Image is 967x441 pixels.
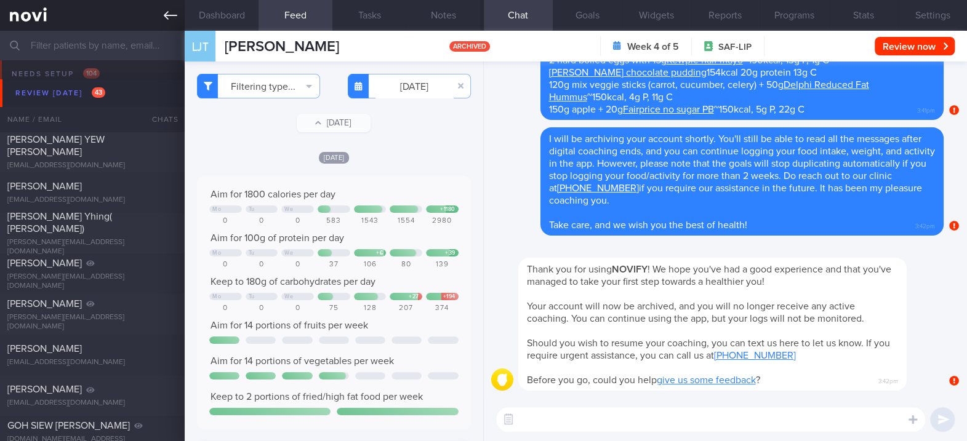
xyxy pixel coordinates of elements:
span: [PERSON_NAME] [7,384,82,394]
div: 80 [390,260,422,269]
span: [PERSON_NAME] [7,299,82,309]
div: 139 [426,260,459,269]
span: 3:41pm [917,103,935,115]
div: 374 [426,304,459,313]
div: [PERSON_NAME][EMAIL_ADDRESS][DOMAIN_NAME] [7,238,177,256]
div: [PERSON_NAME][EMAIL_ADDRESS][DOMAIN_NAME] [7,313,177,332]
div: 106 [354,260,387,269]
div: 37 [318,260,350,269]
span: 120g mix veggie sticks (carrot, cucumber, celery) + 50g ~150kcal, 4g P, 11g C [549,80,869,102]
span: I will be archiving your account shortly. You'll still be able to read all the messages after dig... [549,134,935,205]
span: SAF-LIP [718,41,752,54]
a: [PERSON_NAME] chocolate pudding [549,68,707,77]
button: Review now [875,37,955,55]
a: [PHONE_NUMBER] [557,183,639,193]
span: Aim for 1800 calories per day [211,189,335,199]
div: [EMAIL_ADDRESS][DOMAIN_NAME] [7,196,177,205]
span: Keep to 180g of carbohydrates per day [211,277,375,287]
div: 0 [281,260,314,269]
div: We [284,206,293,213]
span: [PERSON_NAME] [7,344,82,354]
span: Aim for 14 portions of fruits per week [211,320,368,330]
button: [DATE] [297,114,371,132]
a: Fairprice no sugar PB [623,105,714,114]
div: + 1180 [440,206,455,213]
button: Filtering type... [197,74,320,98]
strong: Week 4 of 5 [627,41,679,53]
span: 3:42pm [915,219,935,231]
div: 2980 [426,217,459,226]
span: Before you go, could you help ? [527,375,760,385]
div: 0 [209,217,242,226]
div: 583 [318,217,350,226]
div: Chats [135,107,185,132]
div: 0 [209,304,242,313]
div: LJT [182,23,219,71]
span: Take care, and we wish you the best of health! [549,220,747,230]
div: 0 [246,304,278,313]
div: We [284,293,293,300]
span: [PERSON_NAME] [225,39,339,54]
div: [EMAIL_ADDRESS][DOMAIN_NAME] [7,358,177,367]
div: We [284,250,293,256]
div: 0 [209,260,242,269]
div: [EMAIL_ADDRESS][DOMAIN_NAME] [7,399,177,408]
span: Aim for 100g of protein per day [211,233,344,243]
span: [DATE] [319,152,350,164]
div: Mo [212,206,221,213]
a: give us some feedback [657,375,756,385]
span: [PERSON_NAME] [7,258,82,268]
div: [PERSON_NAME][EMAIL_ADDRESS][DOMAIN_NAME] [7,272,177,291]
span: [PERSON_NAME] YEW [PERSON_NAME] [7,135,105,157]
a: [PHONE_NUMBER] [714,351,796,360]
span: 154kcal 20g protein 13g C [549,68,817,77]
div: [EMAIL_ADDRESS][DOMAIN_NAME] [7,161,177,170]
div: 1543 [354,217,387,226]
div: Review [DATE] [12,85,108,101]
div: Mo [212,293,221,300]
strong: NOVIFY [612,264,648,274]
div: 0 [281,304,314,313]
span: 43 [92,87,105,98]
span: Your account will now be archived, and you will no longer receive any active coaching. You can co... [527,301,864,324]
div: Tu [249,293,255,300]
div: 0 [246,260,278,269]
div: 75 [318,304,350,313]
div: 0 [281,217,314,226]
span: GOH SIEW [PERSON_NAME] [7,421,130,431]
span: Thank you for using ! We hope you've had a good experience and that you've managed to take your f... [527,264,891,287]
div: + 27 [409,293,419,300]
div: + 194 [443,293,455,300]
div: + 6 [376,250,383,256]
span: Aim for 14 portions of vegetables per week [211,356,394,366]
div: + 39 [445,250,455,256]
div: 1554 [390,217,422,226]
div: Mo [212,250,221,256]
div: 207 [390,304,422,313]
div: Tu [249,250,255,256]
span: 150g apple + 20g ~150kcal, 5g P, 22g C [549,105,804,114]
span: archived [449,41,490,52]
span: Should you wish to resume your coaching, you can text us here to let us know. If you require urge... [527,338,890,360]
span: Keep to 2 portions of fried/high fat food per week [211,392,423,402]
span: [PERSON_NAME] Yhing( [PERSON_NAME]) [7,212,112,234]
div: 0 [246,217,278,226]
span: [PERSON_NAME] [7,181,82,191]
div: 128 [354,304,387,313]
div: Tu [249,206,255,213]
span: 3:42pm [878,374,898,386]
